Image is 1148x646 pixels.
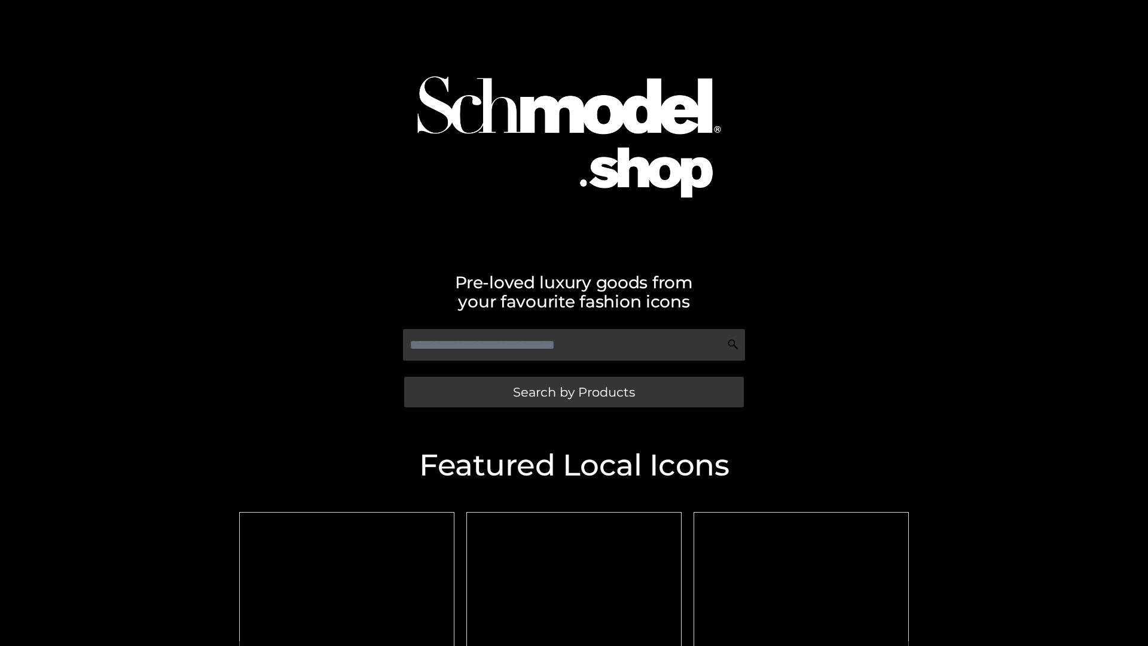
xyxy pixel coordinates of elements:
span: Search by Products [513,386,635,398]
img: Search Icon [727,339,739,351]
h2: Featured Local Icons​ [233,450,915,480]
a: Search by Products [404,377,744,407]
h2: Pre-loved luxury goods from your favourite fashion icons [233,273,915,311]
